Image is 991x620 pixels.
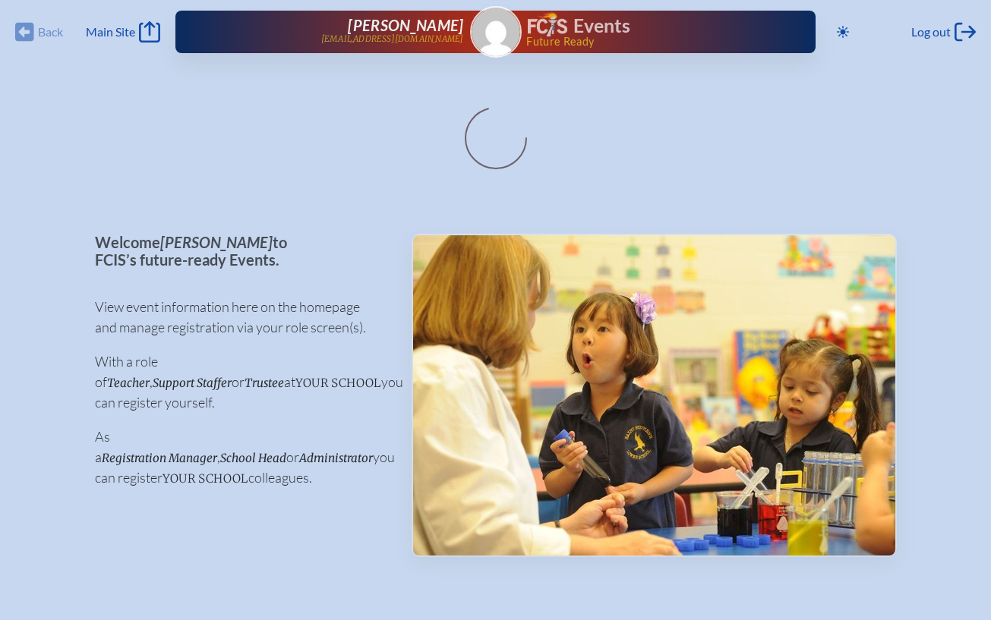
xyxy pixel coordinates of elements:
[95,297,387,338] p: View event information here on the homepage and manage registration via your role screen(s).
[295,376,381,390] span: your school
[160,233,273,251] span: [PERSON_NAME]
[472,8,520,56] img: Gravatar
[95,234,387,268] p: Welcome to FCIS’s future-ready Events.
[321,34,464,44] p: [EMAIL_ADDRESS][DOMAIN_NAME]
[95,426,387,488] p: As a , or you can register colleagues.
[107,376,150,390] span: Teacher
[102,451,217,465] span: Registration Manager
[245,376,284,390] span: Trustee
[348,16,463,34] span: [PERSON_NAME]
[95,351,387,413] p: With a role of , or at you can register yourself.
[526,36,767,47] span: Future Ready
[413,235,895,555] img: Events
[86,24,135,39] span: Main Site
[528,12,768,47] div: FCIS Events — Future ready
[224,17,464,47] a: [PERSON_NAME][EMAIL_ADDRESS][DOMAIN_NAME]
[163,471,248,486] span: your school
[299,451,373,465] span: Administrator
[470,6,522,58] a: Gravatar
[220,451,286,465] span: School Head
[153,376,232,390] span: Support Staffer
[911,24,951,39] span: Log out
[86,21,160,42] a: Main Site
